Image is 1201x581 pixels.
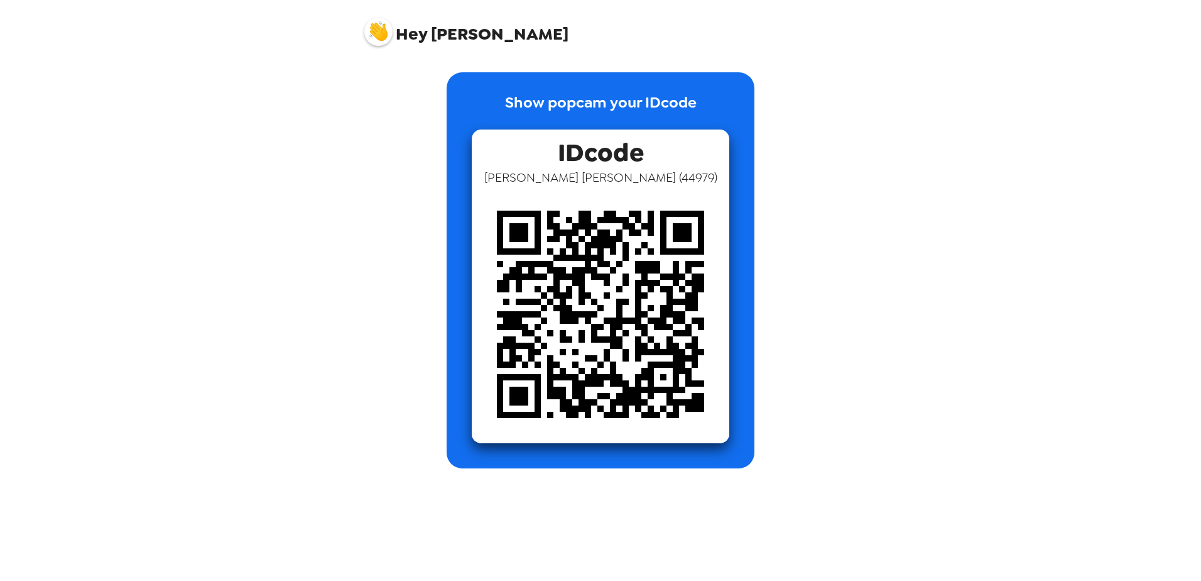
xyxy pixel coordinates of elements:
[472,185,729,443] img: qr code
[484,169,717,185] span: [PERSON_NAME] [PERSON_NAME] ( 44979 )
[364,18,393,46] img: profile pic
[396,23,427,45] span: Hey
[558,130,644,169] span: IDcode
[364,11,568,43] span: [PERSON_NAME]
[505,91,697,130] p: Show popcam your IDcode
